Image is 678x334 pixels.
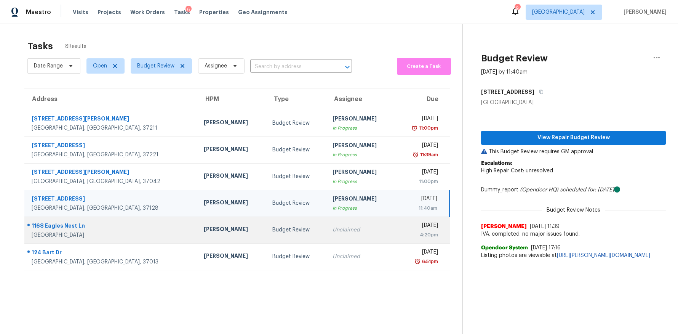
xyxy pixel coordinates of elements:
[401,248,438,258] div: [DATE]
[32,178,192,185] div: [GEOGRAPHIC_DATA], [GEOGRAPHIC_DATA], 37042
[620,8,667,16] span: [PERSON_NAME]
[419,151,438,159] div: 11:39am
[204,172,260,181] div: [PERSON_NAME]
[137,62,174,70] span: Budget Review
[481,131,666,145] button: View Repair Budget Review
[532,8,585,16] span: [GEOGRAPHIC_DATA]
[333,124,389,132] div: In Progress
[204,145,260,155] div: [PERSON_NAME]
[557,253,650,258] a: [URL][PERSON_NAME][DOMAIN_NAME]
[32,249,192,258] div: 124 Bart Dr
[32,258,192,266] div: [GEOGRAPHIC_DATA], [GEOGRAPHIC_DATA], 37013
[130,8,165,16] span: Work Orders
[32,204,192,212] div: [GEOGRAPHIC_DATA], [GEOGRAPHIC_DATA], 37128
[32,151,192,159] div: [GEOGRAPHIC_DATA], [GEOGRAPHIC_DATA], 37221
[401,222,438,231] div: [DATE]
[401,204,437,212] div: 11:40am
[481,252,666,259] span: Listing photos are viewable at
[24,88,198,110] th: Address
[401,62,447,71] span: Create a Task
[481,68,528,76] div: [DATE] by 11:40am
[174,10,190,15] span: Tasks
[395,88,450,110] th: Due
[481,223,527,230] span: [PERSON_NAME]
[342,62,353,72] button: Open
[333,168,389,178] div: [PERSON_NAME]
[32,115,192,124] div: [STREET_ADDRESS][PERSON_NAME]
[238,8,288,16] span: Geo Assignments
[333,141,389,151] div: [PERSON_NAME]
[520,187,558,193] i: (Opendoor HQ)
[205,62,227,70] span: Assignee
[333,195,389,204] div: [PERSON_NAME]
[411,124,417,132] img: Overdue Alarm Icon
[414,258,421,265] img: Overdue Alarm Icon
[481,55,548,62] h2: Budget Review
[487,133,660,143] span: View Repair Budget Review
[481,186,666,194] div: Dummy_report
[515,5,520,12] div: 9
[93,62,107,70] span: Open
[401,195,437,204] div: [DATE]
[481,161,512,166] b: Escalations:
[65,43,86,50] span: 8 Results
[481,99,666,106] div: [GEOGRAPHIC_DATA]
[481,168,553,173] span: High Repair Cost: unresolved
[198,88,266,110] th: HPM
[98,8,121,16] span: Projects
[32,124,192,132] div: [GEOGRAPHIC_DATA], [GEOGRAPHIC_DATA], 37211
[272,119,320,127] div: Budget Review
[204,225,260,235] div: [PERSON_NAME]
[34,62,63,70] span: Date Range
[401,168,438,178] div: [DATE]
[333,204,389,212] div: In Progress
[32,141,192,151] div: [STREET_ADDRESS]
[272,253,320,260] div: Budget Review
[199,8,229,16] span: Properties
[417,124,438,132] div: 11:00pm
[401,178,438,185] div: 11:00pm
[326,88,395,110] th: Assignee
[266,88,326,110] th: Type
[333,151,389,159] div: In Progress
[333,178,389,185] div: In Progress
[401,115,438,124] div: [DATE]
[481,88,534,96] h5: [STREET_ADDRESS]
[542,206,605,214] span: Budget Review Notes
[32,222,192,231] div: 1168 Eagles Nest Ln
[204,252,260,262] div: [PERSON_NAME]
[397,58,451,75] button: Create a Task
[250,61,331,73] input: Search by address
[401,141,438,151] div: [DATE]
[481,148,666,156] p: This Budget Review requires GM approval
[185,6,192,13] div: 6
[333,253,389,260] div: Unclaimed
[272,146,320,154] div: Budget Review
[333,115,389,124] div: [PERSON_NAME]
[413,151,419,159] img: Overdue Alarm Icon
[421,258,438,265] div: 6:51pm
[32,231,192,239] div: [GEOGRAPHIC_DATA]
[73,8,88,16] span: Visits
[534,85,545,99] button: Copy Address
[204,199,260,208] div: [PERSON_NAME]
[530,224,560,229] span: [DATE] 11:39
[26,8,51,16] span: Maestro
[272,173,320,180] div: Budget Review
[481,244,528,252] span: Opendoor System
[32,168,192,178] div: [STREET_ADDRESS][PERSON_NAME]
[272,226,320,234] div: Budget Review
[272,199,320,207] div: Budget Review
[531,245,561,250] span: [DATE] 17:16
[401,231,438,239] div: 4:20pm
[32,195,192,204] div: [STREET_ADDRESS]
[560,187,614,193] i: scheduled for: [DATE]
[481,230,666,238] span: IVA. completed. no major issues found.
[204,119,260,128] div: [PERSON_NAME]
[27,42,53,50] h2: Tasks
[333,226,389,234] div: Unclaimed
